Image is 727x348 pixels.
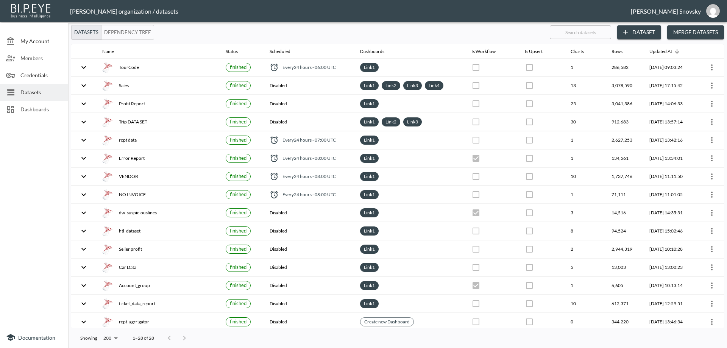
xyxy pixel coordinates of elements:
[264,59,354,76] th: {"type":"div","key":null,"ref":null,"props":{"style":{"display":"flex","alignItems":"center","col...
[360,299,379,308] div: Link1
[20,105,62,113] span: Dashboards
[565,77,605,95] th: 13
[226,47,238,56] div: Status
[360,190,379,199] div: Link1
[77,206,90,219] button: expand row
[264,168,354,186] th: {"type":"div","key":null,"ref":null,"props":{"style":{"display":"flex","alignItems":"center","col...
[363,317,411,326] a: Create new Dashboard
[102,98,113,109] img: mssql icon
[696,113,724,131] th: {"type":{"isMobxInjector":true,"displayName":"inject-with-userStore-stripeStore-datasetsStore(Obj...
[270,47,290,56] div: Scheduled
[519,59,565,76] th: {"type":{},"key":null,"ref":null,"props":{"disabled":true,"color":"primary","style":{"padding":0}...
[706,170,718,183] button: more
[403,117,422,126] div: Link3
[706,316,718,328] button: more
[102,189,214,200] div: NO INVOICE
[362,245,376,253] a: Link1
[230,246,246,252] span: finished
[77,279,90,292] button: expand row
[354,222,465,240] th: {"type":"div","key":null,"ref":null,"props":{"style":{"display":"flex","flexWrap":"wrap","gap":6}...
[571,47,584,56] div: Charts
[565,131,605,149] th: 1
[220,204,264,222] th: {"type":{},"key":null,"ref":null,"props":{"size":"small","label":{"type":{},"key":null,"ref":null...
[220,295,264,313] th: {"type":{},"key":null,"ref":null,"props":{"size":"small","label":{"type":{},"key":null,"ref":null...
[101,25,154,40] button: Dependency Tree
[565,113,605,131] th: 30
[77,225,90,237] button: expand row
[565,240,605,258] th: 2
[282,173,336,179] span: Every 24 hours - 08:00 UTC
[220,131,264,149] th: {"type":{},"key":null,"ref":null,"props":{"size":"small","label":{"type":{},"key":null,"ref":null...
[96,204,220,222] th: {"type":"div","key":null,"ref":null,"props":{"style":{"display":"flex","gap":16,"alignItems":"cen...
[519,277,565,295] th: {"type":{},"key":null,"ref":null,"props":{"disabled":true,"checked":false,"color":"primary","styl...
[706,225,718,237] button: more
[230,82,246,88] span: finished
[465,313,519,331] th: {"type":{},"key":null,"ref":null,"props":{"disabled":true,"checked":false,"color":"primary","styl...
[220,95,264,113] th: {"type":{},"key":null,"ref":null,"props":{"size":"small","label":{"type":{},"key":null,"ref":null...
[20,54,62,62] span: Members
[706,61,718,73] button: more
[354,131,465,149] th: {"type":"div","key":null,"ref":null,"props":{"style":{"display":"flex","flexWrap":"wrap","gap":6}...
[20,88,62,96] span: Datasets
[102,208,214,218] div: dw_suspiciouslines
[77,297,90,310] button: expand row
[643,259,696,276] th: 2025-07-30, 13:00:23
[77,115,90,128] button: expand row
[649,47,682,56] span: Updated At
[465,277,519,295] th: {"type":{},"key":null,"ref":null,"props":{"disabled":true,"checked":true,"color":"primary","style...
[465,131,519,149] th: {"type":{},"key":null,"ref":null,"props":{"disabled":true,"checked":false,"color":"primary","styl...
[102,117,113,127] img: mssql icon
[519,259,565,276] th: {"type":{},"key":null,"ref":null,"props":{"disabled":true,"checked":false,"color":"primary","styl...
[354,259,465,276] th: {"type":"div","key":null,"ref":null,"props":{"style":{"display":"flex","flexWrap":"wrap","gap":6}...
[605,204,644,222] th: 14,516
[282,155,336,161] span: Every 24 hours - 08:00 UTC
[71,25,154,40] div: Platform
[519,186,565,204] th: {"type":{},"key":null,"ref":null,"props":{"disabled":true,"checked":false,"color":"primary","styl...
[77,315,90,328] button: expand row
[360,99,379,108] div: Link1
[565,204,605,222] th: 3
[77,261,90,274] button: expand row
[643,95,696,113] th: 2025-09-02, 14:06:33
[696,131,724,149] th: {"type":{"isMobxInjector":true,"displayName":"inject-with-userStore-stripeStore-datasetsStore(Obj...
[230,282,246,288] span: finished
[384,81,398,90] a: Link2
[519,240,565,258] th: {"type":{},"key":null,"ref":null,"props":{"disabled":true,"checked":false,"color":"primary","styl...
[220,113,264,131] th: {"type":{},"key":null,"ref":null,"props":{"size":"small","label":{"type":{},"key":null,"ref":null...
[696,240,724,258] th: {"type":{"isMobxInjector":true,"displayName":"inject-with-userStore-stripeStore-datasetsStore(Obj...
[102,226,214,236] div: htl_dataset
[565,277,605,295] th: 1
[612,47,632,56] span: Rows
[550,23,611,42] input: Search datasets
[519,295,565,313] th: {"type":{},"key":null,"ref":null,"props":{"disabled":true,"checked":false,"color":"primary","styl...
[382,81,400,90] div: Link2
[706,261,718,273] button: more
[354,186,465,204] th: {"type":"div","key":null,"ref":null,"props":{"style":{"display":"flex","flexWrap":"wrap","gap":6}...
[102,280,214,291] div: Account_group
[102,135,214,145] div: rcpt data
[102,80,214,91] div: Sales
[360,263,379,272] div: Link1
[6,333,62,342] a: Documentation
[362,299,376,308] a: Link1
[270,47,300,56] span: Scheduled
[354,295,465,313] th: {"type":"div","key":null,"ref":null,"props":{"style":{"display":"flex","flexWrap":"wrap","gap":6}...
[706,4,720,18] img: e1d6fdeb492d5bd457900032a53483e8
[102,298,214,309] div: ticket_data_report
[706,207,718,219] button: more
[102,244,214,254] div: Seller profit
[465,240,519,258] th: {"type":{},"key":null,"ref":null,"props":{"disabled":true,"checked":false,"color":"primary","styl...
[102,171,113,182] img: mssql icon
[565,222,605,240] th: 8
[643,131,696,149] th: 2025-09-02, 13:42:16
[362,99,376,108] a: Link1
[696,222,724,240] th: {"type":{"isMobxInjector":true,"displayName":"inject-with-userStore-stripeStore-datasetsStore(Obj...
[360,117,379,126] div: Link1
[706,152,718,164] button: more
[362,190,376,199] a: Link1
[706,298,718,310] button: more
[465,222,519,240] th: {"type":{},"key":null,"ref":null,"props":{"disabled":true,"checked":false,"color":"primary","styl...
[605,150,644,167] th: 134,561
[605,295,644,313] th: 612,371
[643,186,696,204] th: 2025-09-02, 11:01:05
